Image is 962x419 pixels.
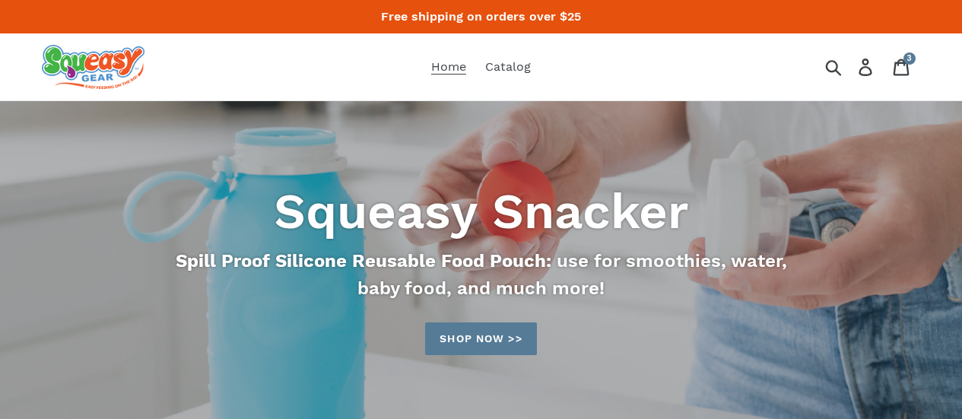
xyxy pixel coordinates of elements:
h2: Squeasy Snacker [67,182,896,241]
a: 3 [884,50,920,84]
a: Shop now >>: Catalog [425,322,536,355]
a: Catalog [478,56,538,78]
img: squeasy gear snacker portable food pouch [42,45,144,89]
strong: Spill Proof Silicone Reusable Food Pouch: [176,250,551,271]
span: 3 [907,54,912,62]
span: Catalog [485,59,531,75]
span: Home [431,59,466,75]
a: Home [424,56,474,78]
p: use for smoothies, water, baby food, and much more! [170,247,792,302]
